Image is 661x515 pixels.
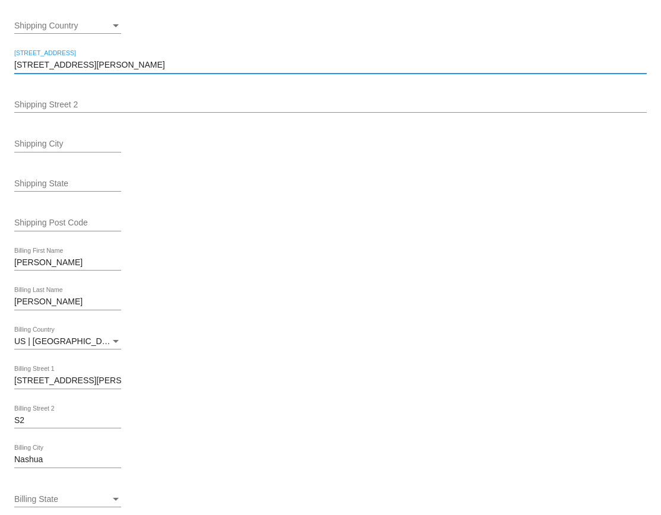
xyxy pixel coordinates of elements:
input: Billing First Name [14,258,121,268]
mat-select: Shipping Country [14,21,121,31]
input: Billing Street 1 [14,376,121,386]
input: Shipping Post Code [14,218,121,228]
input: Shipping Street 1 [14,61,647,70]
input: Billing Last Name [14,297,121,307]
input: Shipping City [14,139,121,149]
input: Shipping State [14,179,121,189]
input: Billing Street 2 [14,416,121,425]
span: Billing State [14,494,58,504]
input: Billing City [14,455,121,465]
mat-select: Billing Country [14,337,121,346]
span: US | [GEOGRAPHIC_DATA] [14,336,119,346]
input: Shipping Street 2 [14,100,647,110]
span: Shipping Country [14,21,78,30]
mat-select: Billing State [14,495,121,504]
